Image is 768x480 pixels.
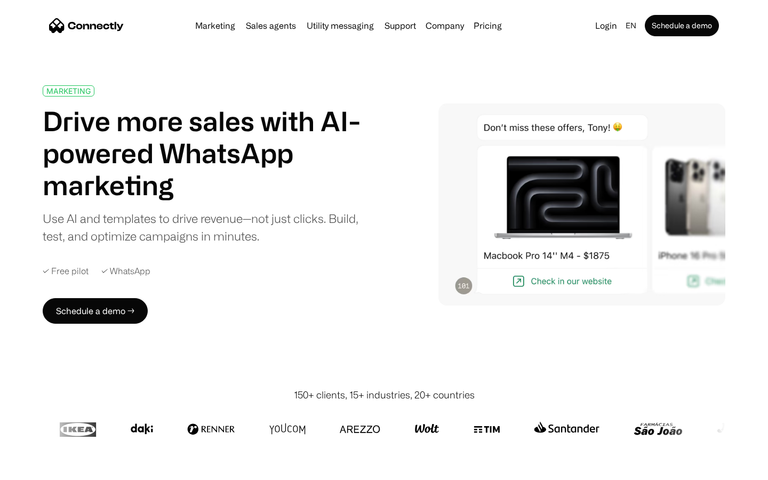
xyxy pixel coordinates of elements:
[191,21,239,30] a: Marketing
[645,15,719,36] a: Schedule a demo
[46,87,91,95] div: MARKETING
[591,18,621,33] a: Login
[302,21,378,30] a: Utility messaging
[43,298,148,324] a: Schedule a demo →
[43,210,372,245] div: Use AI and templates to drive revenue—not just clicks. Build, test, and optimize campaigns in min...
[101,266,150,276] div: ✓ WhatsApp
[21,461,64,476] ul: Language list
[242,21,300,30] a: Sales agents
[380,21,420,30] a: Support
[43,266,89,276] div: ✓ Free pilot
[294,388,475,402] div: 150+ clients, 15+ industries, 20+ countries
[426,18,464,33] div: Company
[43,105,372,201] h1: Drive more sales with AI-powered WhatsApp marketing
[11,460,64,476] aside: Language selected: English
[626,18,636,33] div: en
[469,21,506,30] a: Pricing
